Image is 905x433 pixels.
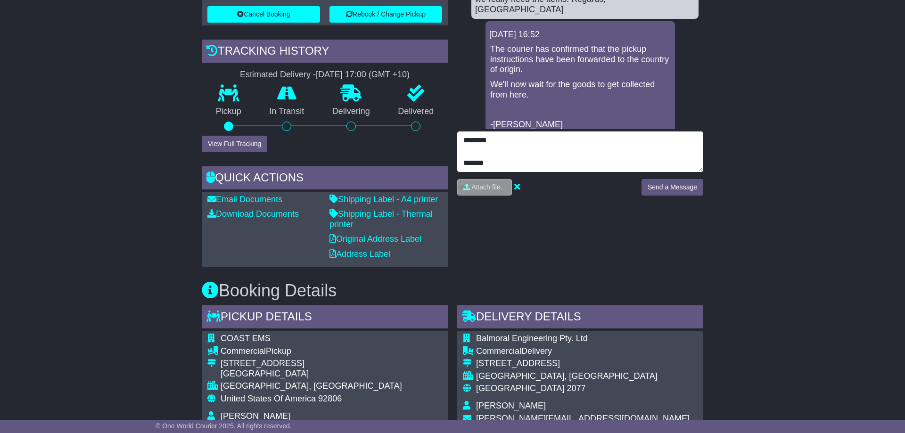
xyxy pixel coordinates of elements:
[318,394,342,403] span: 92806
[490,80,670,100] p: We'll now wait for the goods to get collected from here.
[490,120,670,130] p: -[PERSON_NAME]
[318,106,384,117] p: Delivering
[156,422,292,430] span: © One World Courier 2025. All rights reserved.
[329,195,438,204] a: Shipping Label - A4 printer
[329,249,390,259] a: Address Label
[221,334,271,343] span: COAST EMS
[329,6,442,23] button: Rebook / Change Pickup
[202,136,267,152] button: View Full Tracking
[202,40,448,65] div: Tracking history
[221,359,402,369] div: [STREET_ADDRESS]
[221,394,316,403] span: United States Of America
[207,195,282,204] a: Email Documents
[476,414,690,423] span: [PERSON_NAME][EMAIL_ADDRESS][DOMAIN_NAME]
[489,30,671,40] div: [DATE] 16:52
[202,166,448,192] div: Quick Actions
[476,371,690,382] div: [GEOGRAPHIC_DATA], [GEOGRAPHIC_DATA]
[384,106,448,117] p: Delivered
[221,369,402,379] div: [GEOGRAPHIC_DATA]
[221,411,290,421] span: [PERSON_NAME]
[316,70,410,80] div: [DATE] 17:00 (GMT +10)
[202,70,448,80] div: Estimated Delivery -
[202,281,703,300] h3: Booking Details
[476,359,690,369] div: [STREET_ADDRESS]
[255,106,319,117] p: In Transit
[202,305,448,331] div: Pickup Details
[476,346,690,357] div: Delivery
[329,209,433,229] a: Shipping Label - Thermal printer
[476,334,588,343] span: Balmoral Engineering Pty. Ltd
[490,44,670,75] p: The courier has confirmed that the pickup instructions have been forwarded to the country of origin.
[642,179,703,196] button: Send a Message
[221,381,402,392] div: [GEOGRAPHIC_DATA], [GEOGRAPHIC_DATA]
[202,106,255,117] p: Pickup
[476,401,546,410] span: [PERSON_NAME]
[476,384,564,393] span: [GEOGRAPHIC_DATA]
[221,346,266,356] span: Commercial
[476,346,521,356] span: Commercial
[329,234,421,244] a: Original Address Label
[207,209,299,219] a: Download Documents
[567,384,585,393] span: 2077
[221,346,402,357] div: Pickup
[207,6,320,23] button: Cancel Booking
[457,305,703,331] div: Delivery Details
